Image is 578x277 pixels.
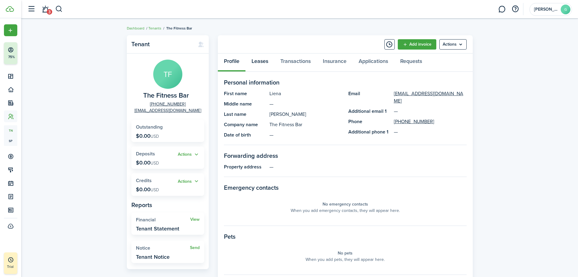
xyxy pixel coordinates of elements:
panel-main-title: Phone [348,118,391,125]
widget-stats-description: Tenant Statement [136,226,179,232]
avatar-text: G [561,5,570,14]
a: [PHONE_NUMBER] [150,101,186,107]
widget-stats-title: Financial [136,217,190,223]
span: USD [150,160,159,166]
panel-main-title: Additional phone 1 [348,128,391,136]
p: $0.00 [136,186,159,192]
button: Open menu [178,178,200,185]
panel-main-section-title: Emergency contacts [224,183,467,192]
panel-main-title: Last name [224,111,266,118]
panel-main-title: Email [348,90,391,105]
a: Insurance [317,54,353,72]
a: tn [4,125,17,136]
button: Open resource center [510,4,520,14]
button: Timeline [384,39,395,50]
button: Actions [178,178,200,185]
panel-main-section-title: Pets [224,232,467,241]
a: [EMAIL_ADDRESS][DOMAIN_NAME] [394,90,467,105]
span: Gurpreet [534,7,558,12]
a: Requests [394,54,428,72]
a: Transactions [274,54,317,72]
span: The Fitness Bar [143,92,189,99]
button: Open menu [439,39,467,50]
panel-main-title: Additional email 1 [348,108,391,115]
panel-main-placeholder-description: When you add pets, they will appear here. [306,256,385,263]
span: Deposits [136,150,155,157]
avatar-text: TF [153,60,182,89]
panel-main-title: Property address [224,163,266,171]
widget-stats-title: Notice [136,245,190,251]
button: Search [55,4,63,14]
a: Tenants [148,26,161,31]
button: Actions [178,151,200,158]
button: Open menu [178,151,200,158]
a: sp [4,136,17,146]
panel-main-section-title: Personal information [224,78,467,87]
panel-main-placeholder-title: No pets [338,250,353,256]
span: 3 [47,9,52,15]
panel-main-description: The Fitness Bar [269,121,342,128]
a: Trial [4,252,17,274]
panel-main-description: — [269,131,342,139]
panel-main-placeholder-title: No emergency contacts [323,201,368,207]
panel-main-title: Date of birth [224,131,266,139]
img: TenantCloud [6,6,14,12]
widget-stats-description: Tenant Notice [136,254,170,260]
span: Outstanding [136,123,163,130]
panel-main-placeholder-description: When you add emergency contacts, they will appear here. [291,207,400,214]
button: 75% [4,42,54,64]
a: [EMAIL_ADDRESS][DOMAIN_NAME] [134,107,201,114]
panel-main-title: Company name [224,121,266,128]
a: Messaging [496,2,508,17]
panel-main-description: Liena [269,90,342,97]
a: Leases [245,54,274,72]
a: [PHONE_NUMBER] [394,118,434,125]
span: USD [150,187,159,193]
p: 75% [8,54,15,60]
panel-main-description: — [269,100,342,108]
menu-btn: Actions [439,39,467,50]
button: Open menu [4,24,17,36]
panel-main-description: — [269,163,467,171]
a: Notifications [39,2,51,17]
panel-main-title: Tenant [131,41,192,48]
p: Trial [7,264,31,269]
panel-main-subtitle: Reports [131,200,204,209]
panel-main-section-title: Forwarding address [224,151,467,160]
a: Add invoice [398,39,436,50]
a: View [190,217,200,222]
panel-main-title: Middle name [224,100,266,108]
a: Dashboard [127,26,144,31]
span: USD [150,133,159,140]
p: $0.00 [136,133,159,139]
a: Applications [353,54,394,72]
panel-main-description: [PERSON_NAME] [269,111,342,118]
panel-main-title: First name [224,90,266,97]
span: Credits [136,177,152,184]
span: The Fitness Bar [166,26,192,31]
a: Send [190,245,200,250]
button: Open sidebar [25,3,37,15]
p: $0.00 [136,160,159,166]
